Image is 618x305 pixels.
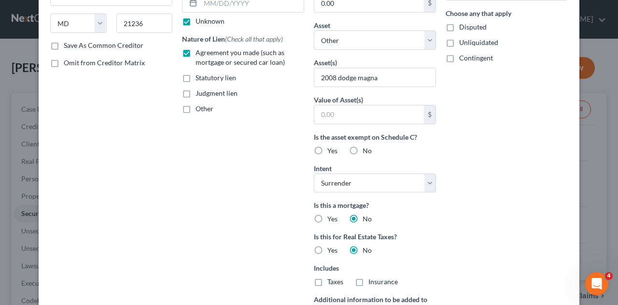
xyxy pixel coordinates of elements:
span: Insurance [368,277,398,286]
label: Is this a mortgage? [314,200,436,210]
span: Taxes [327,277,343,286]
span: No [363,146,372,155]
span: Judgment lien [196,89,238,97]
input: Specify... [314,68,435,87]
span: Omit from Creditor Matrix [64,58,145,67]
label: Intent [314,163,332,174]
label: Is the asset exempt on Schedule C? [314,132,436,142]
label: Nature of Lien [182,34,283,44]
label: Is this for Real Estate Taxes? [314,232,436,242]
span: Unliquidated [459,38,498,46]
span: 4 [605,272,613,280]
span: Yes [327,246,337,254]
label: Includes [314,263,436,273]
div: $ [424,105,435,124]
span: Contingent [459,54,493,62]
span: Disputed [459,23,487,31]
label: Choose any that apply [446,8,568,18]
span: No [363,215,372,223]
span: No [363,246,372,254]
span: Statutory lien [196,73,236,82]
input: Enter zip... [116,14,173,33]
span: Yes [327,146,337,155]
span: Yes [327,215,337,223]
label: Save As Common Creditor [64,41,143,50]
label: Asset(s) [314,58,337,68]
iframe: Intercom live chat [585,272,608,295]
span: (Check all that apply) [225,35,283,43]
label: Unknown [196,16,225,26]
span: Asset [314,21,330,29]
span: Agreement you made (such as mortgage or secured car loan) [196,48,285,66]
span: Other [196,104,213,113]
input: 0.00 [314,105,424,124]
label: Value of Asset(s) [314,95,363,105]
